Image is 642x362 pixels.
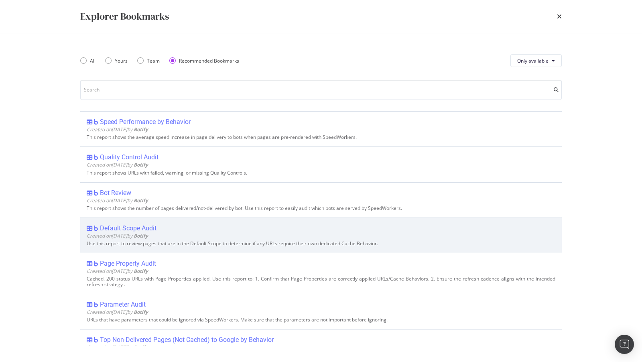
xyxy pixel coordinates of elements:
[87,197,148,204] span: Created on [DATE] by
[80,80,562,100] input: Search
[87,309,148,315] span: Created on [DATE] by
[105,57,128,64] div: Yours
[147,57,160,64] div: Team
[87,232,148,239] span: Created on [DATE] by
[100,189,131,197] div: Bot Review
[100,224,156,232] div: Default Scope Audit
[134,344,148,351] b: Botify
[134,126,148,133] b: Botify
[179,57,239,64] div: Recommended Bookmarks
[90,57,95,64] div: All
[80,57,95,64] div: All
[87,276,555,287] div: Cached, 200-status URLs with Page Properties applied. Use this report to: 1. Confirm that Page Pr...
[615,335,634,354] div: Open Intercom Messenger
[100,153,158,161] div: Quality Control Audit
[134,309,148,315] b: Botify
[137,57,160,64] div: Team
[115,57,128,64] div: Yours
[87,170,555,176] div: This report shows URLs with failed, warning, or missing Quality Controls.
[169,57,239,64] div: Recommended Bookmarks
[557,10,562,23] div: times
[100,301,146,309] div: Parameter Audit
[134,161,148,168] b: Botify
[87,268,148,275] span: Created on [DATE] by
[134,232,148,239] b: Botify
[80,10,169,23] div: Explorer Bookmarks
[87,161,148,168] span: Created on [DATE] by
[134,197,148,204] b: Botify
[510,54,562,67] button: Only available
[87,126,148,133] span: Created on [DATE] by
[87,317,555,323] div: URLs that have parameters that could be ignored via SpeedWorkers. Make sure that the parameters a...
[87,344,148,351] span: Created on [DATE] by
[87,134,555,140] div: This report shows the average speed increase in page delivery to bots when pages are pre-rendered...
[87,205,555,211] div: This report shows the number of pages delivered/not-delivered by bot. Use this report to easily a...
[100,118,191,126] div: Speed Performance by Behavior
[134,268,148,275] b: Botify
[100,336,274,344] div: Top Non-Delivered Pages (Not Cached) to Google by Behavior
[100,260,156,268] div: Page Property Audit
[517,57,549,64] span: Only available
[87,241,555,246] div: Use this report to review pages that are in the Default Scope to determine if any URLs require th...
